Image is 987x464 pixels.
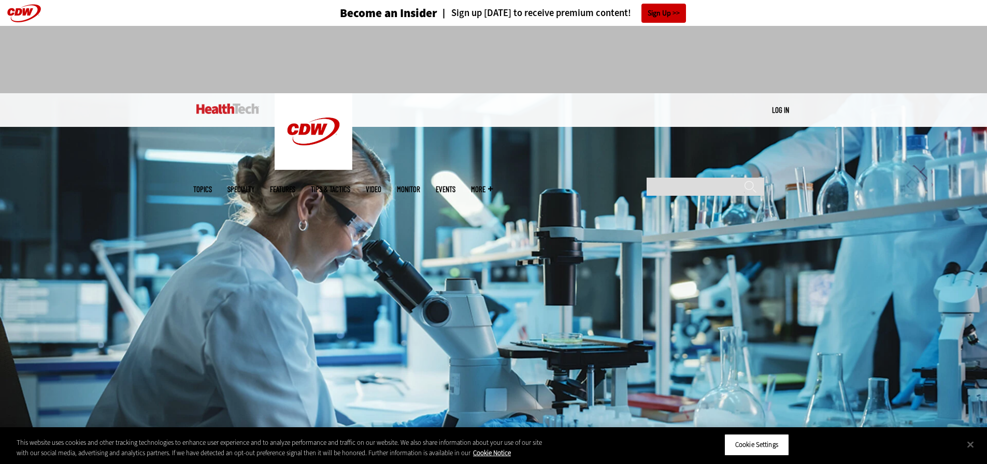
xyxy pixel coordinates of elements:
div: User menu [772,105,789,115]
button: Close [959,433,982,456]
button: Cookie Settings [724,434,789,456]
a: Tips & Tactics [311,185,350,193]
span: Topics [193,185,212,193]
a: Become an Insider [301,7,437,19]
img: Home [275,93,352,170]
a: CDW [275,162,352,172]
a: More information about your privacy [473,448,511,457]
a: Sign Up [641,4,686,23]
h3: Become an Insider [340,7,437,19]
a: Log in [772,105,789,114]
iframe: advertisement [305,36,682,83]
img: Home [196,104,259,114]
span: Specialty [227,185,254,193]
span: More [471,185,493,193]
a: Video [366,185,381,193]
a: Sign up [DATE] to receive premium content! [437,8,631,18]
a: Events [436,185,455,193]
a: Features [270,185,295,193]
a: MonITor [397,185,420,193]
div: This website uses cookies and other tracking technologies to enhance user experience and to analy... [17,438,543,458]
